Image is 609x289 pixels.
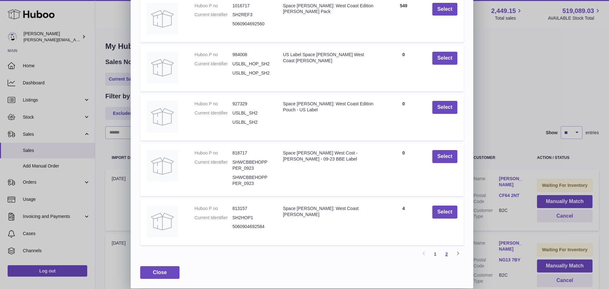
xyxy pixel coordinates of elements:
[232,61,270,67] dd: USLBL_HOP_SH2
[381,45,426,91] td: 0
[283,150,375,162] div: Space [PERSON_NAME] West Cost - [PERSON_NAME] - 09-23 BBE Label
[232,52,270,58] dd: 984008
[432,52,457,65] button: Select
[381,144,426,196] td: 0
[194,61,232,67] dt: Current Identifier
[147,101,178,133] img: Space Hopper: West Coast Edition Pouch - US Label
[194,150,232,156] dt: Huboo P no
[432,3,457,16] button: Select
[194,12,232,18] dt: Current Identifier
[381,199,426,245] td: 4
[232,70,270,76] dd: USLBL_HOP_SH2
[432,101,457,114] button: Select
[194,215,232,221] dt: Current Identifier
[232,21,270,27] dd: 5060904692560
[147,52,178,83] img: US Label Space Hopper West Coast Hopper
[194,101,232,107] dt: Huboo P no
[194,110,232,116] dt: Current Identifier
[147,206,178,237] img: Space Hopper: West Coast Hopper
[429,248,441,260] a: 1
[283,52,375,64] div: US Label Space [PERSON_NAME] West Coast [PERSON_NAME]
[432,206,457,219] button: Select
[232,3,270,9] dd: 1016717
[140,266,180,279] button: Close
[232,12,270,18] dd: SH2REF3
[441,248,452,260] a: 2
[232,119,270,125] dd: USLBL_SH2
[194,206,232,212] dt: Huboo P no
[232,224,270,230] dd: 5060904692584
[194,3,232,9] dt: Huboo P no
[232,159,270,171] dd: SHWCBBEHOPPPER_0923
[232,174,270,187] dd: SHWCBBEHOPPPER_0923
[232,215,270,221] dd: SH2HOP1
[283,3,375,15] div: Space [PERSON_NAME]: West Coast Edition [PERSON_NAME] Pack
[194,52,232,58] dt: Huboo P no
[283,101,375,113] div: Space [PERSON_NAME]: West Coast Edition Pouch - US Label
[147,150,178,182] img: Space Hopper West Cost - Hopper - 09-23 BBE Label
[232,101,270,107] dd: 927329
[232,206,270,212] dd: 813157
[232,150,270,156] dd: 818717
[232,110,270,116] dd: USLBL_SH2
[283,206,375,218] div: Space [PERSON_NAME]: West Coast [PERSON_NAME]
[432,150,457,163] button: Select
[194,159,232,171] dt: Current Identifier
[153,270,167,275] span: Close
[381,95,426,141] td: 0
[147,3,178,35] img: Space Hopper: West Coast Edition Pinter Pack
